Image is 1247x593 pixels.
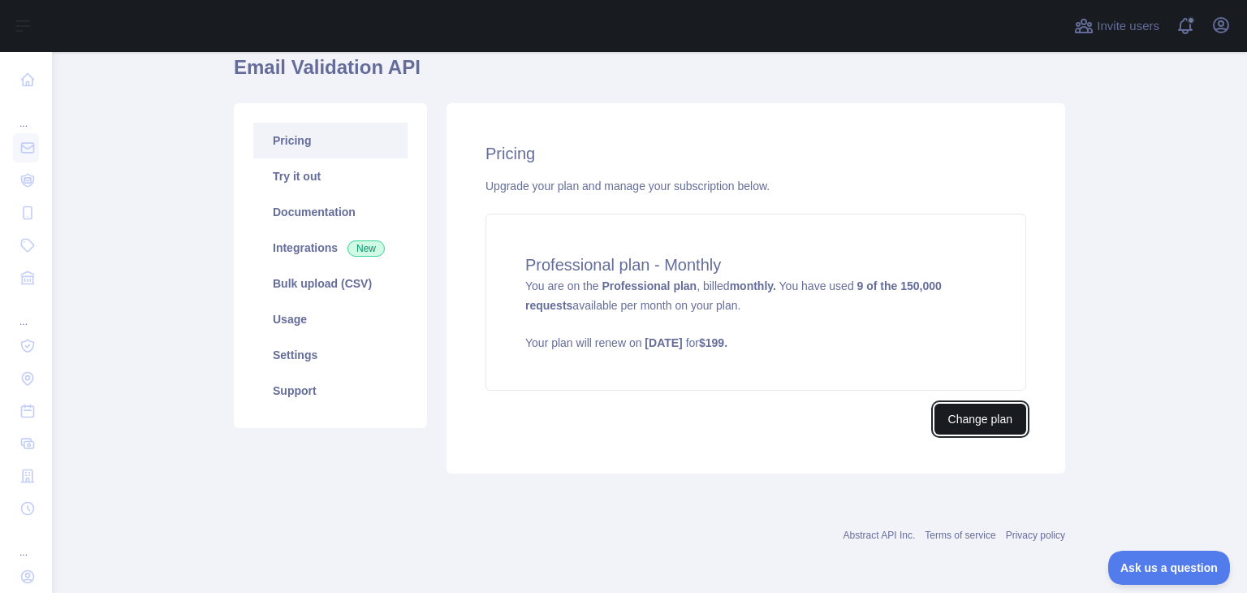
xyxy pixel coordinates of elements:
[1108,551,1231,585] iframe: Toggle Customer Support
[253,337,408,373] a: Settings
[645,336,682,349] strong: [DATE]
[485,178,1026,194] div: Upgrade your plan and manage your subscription below.
[253,266,408,301] a: Bulk upload (CSV)
[253,230,408,266] a: Integrations New
[934,404,1026,435] button: Change plan
[13,97,39,130] div: ...
[13,296,39,328] div: ...
[525,279,986,351] span: You are on the , billed You have used available per month on your plan.
[525,279,942,312] strong: 9 of the 150,000 requests
[525,335,986,351] p: Your plan will renew on for
[13,526,39,559] div: ...
[347,240,385,257] span: New
[699,336,727,349] strong: $ 199 .
[253,373,408,409] a: Support
[602,279,697,292] strong: Professional plan
[253,123,408,158] a: Pricing
[1006,530,1065,541] a: Privacy policy
[253,301,408,337] a: Usage
[730,279,776,292] strong: monthly.
[485,142,1026,165] h2: Pricing
[234,54,1065,93] h1: Email Validation API
[253,194,408,230] a: Documentation
[1071,13,1163,39] button: Invite users
[525,253,986,276] h4: Professional plan - Monthly
[925,530,995,541] a: Terms of service
[253,158,408,194] a: Try it out
[1097,17,1159,36] span: Invite users
[844,530,916,541] a: Abstract API Inc.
